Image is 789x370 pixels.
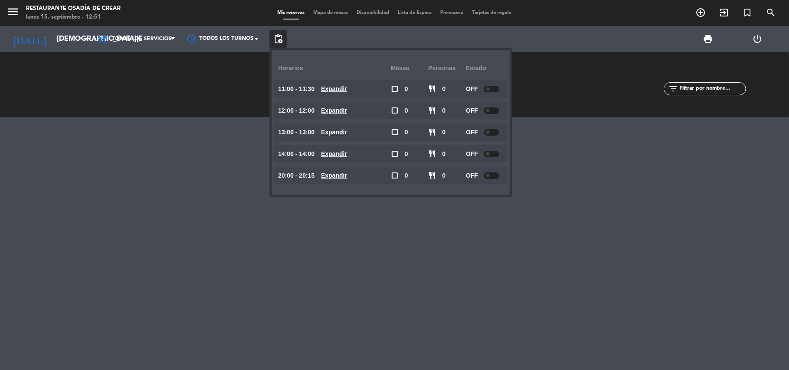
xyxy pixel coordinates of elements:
[753,34,763,44] i: power_settings_new
[405,127,408,137] span: 0
[719,7,729,18] i: exit_to_app
[466,149,478,159] span: OFF
[766,7,776,18] i: search
[278,149,315,159] span: 14:00 - 14:00
[405,149,408,159] span: 0
[391,150,399,158] span: check_box_outline_blank
[429,150,436,158] span: restaurant
[442,106,446,116] span: 0
[6,29,52,49] i: [DATE]
[278,56,391,80] div: Horarios
[321,107,347,114] u: Expandir
[405,84,408,94] span: 0
[278,171,315,181] span: 20:00 - 20:15
[429,56,466,80] div: personas
[6,5,19,18] i: menu
[26,13,120,22] div: lunes 15. septiembre - 12:51
[321,129,347,136] u: Expandir
[391,172,399,179] span: check_box_outline_blank
[405,106,408,116] span: 0
[391,85,399,93] span: check_box_outline_blank
[391,128,399,136] span: check_box_outline_blank
[352,10,393,15] span: Disponibilidad
[466,84,478,94] span: OFF
[405,171,408,181] span: 0
[6,5,19,21] button: menu
[309,10,352,15] span: Mapa de mesas
[668,84,679,94] i: filter_list
[393,10,436,15] span: Lista de Espera
[273,10,309,15] span: Mis reservas
[429,107,436,114] span: restaurant
[81,34,91,44] i: arrow_drop_down
[679,84,746,94] input: Filtrar por nombre...
[466,171,478,181] span: OFF
[466,106,478,116] span: OFF
[442,171,446,181] span: 0
[466,56,503,80] div: Estado
[278,127,315,137] span: 13:00 - 13:00
[391,107,399,114] span: check_box_outline_blank
[391,56,429,80] div: Mesas
[321,85,347,92] u: Expandir
[703,34,713,44] span: print
[742,7,753,18] i: turned_in_not
[442,149,446,159] span: 0
[273,34,283,44] span: pending_actions
[278,84,315,94] span: 11:00 - 11:30
[278,106,315,116] span: 12:00 - 12:00
[733,26,783,52] div: LOG OUT
[442,127,446,137] span: 0
[321,172,347,179] u: Expandir
[429,172,436,179] span: restaurant
[695,7,706,18] i: add_circle_outline
[466,127,478,137] span: OFF
[26,4,120,13] div: Restaurante Osadía de Crear
[436,10,468,15] span: Pre-acceso
[442,84,446,94] span: 0
[429,128,436,136] span: restaurant
[321,150,347,157] u: Expandir
[468,10,516,15] span: Tarjetas de regalo
[112,36,172,42] span: Todos los servicios
[429,85,436,93] span: restaurant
